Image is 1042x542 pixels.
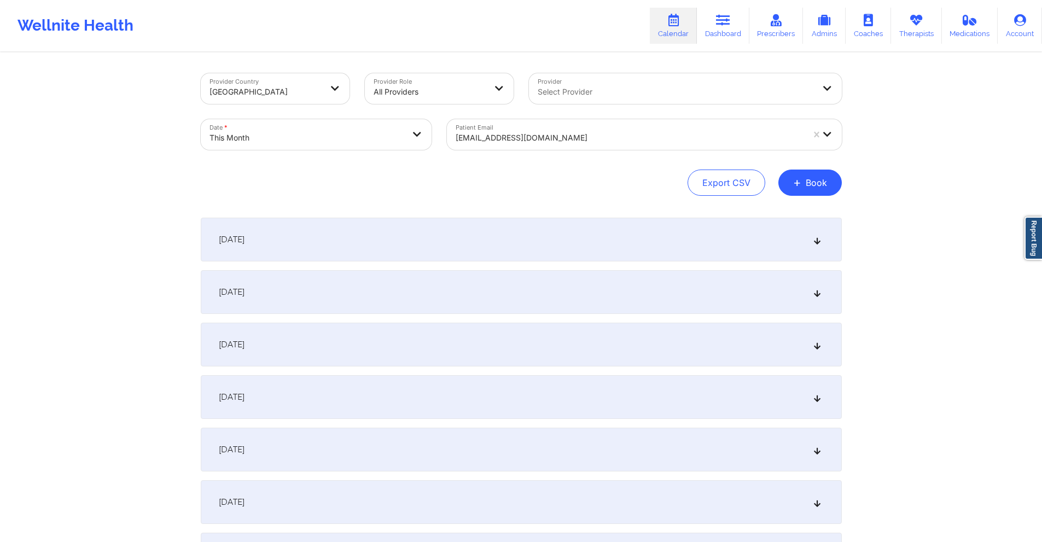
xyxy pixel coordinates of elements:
span: + [793,179,801,185]
a: Medications [942,8,998,44]
div: This Month [209,126,404,150]
button: +Book [778,170,842,196]
a: Account [998,8,1042,44]
a: Report Bug [1024,217,1042,260]
span: [DATE] [219,444,245,455]
a: Admins [803,8,846,44]
button: Export CSV [688,170,765,196]
span: [DATE] [219,287,245,298]
span: [DATE] [219,392,245,403]
a: Dashboard [697,8,749,44]
a: Coaches [846,8,891,44]
div: [EMAIL_ADDRESS][DOMAIN_NAME] [456,126,804,150]
span: [DATE] [219,339,245,350]
span: [DATE] [219,497,245,508]
a: Therapists [891,8,942,44]
a: Prescribers [749,8,804,44]
a: Calendar [650,8,697,44]
span: [DATE] [219,234,245,245]
div: All Providers [374,80,486,104]
div: [GEOGRAPHIC_DATA] [209,80,322,104]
